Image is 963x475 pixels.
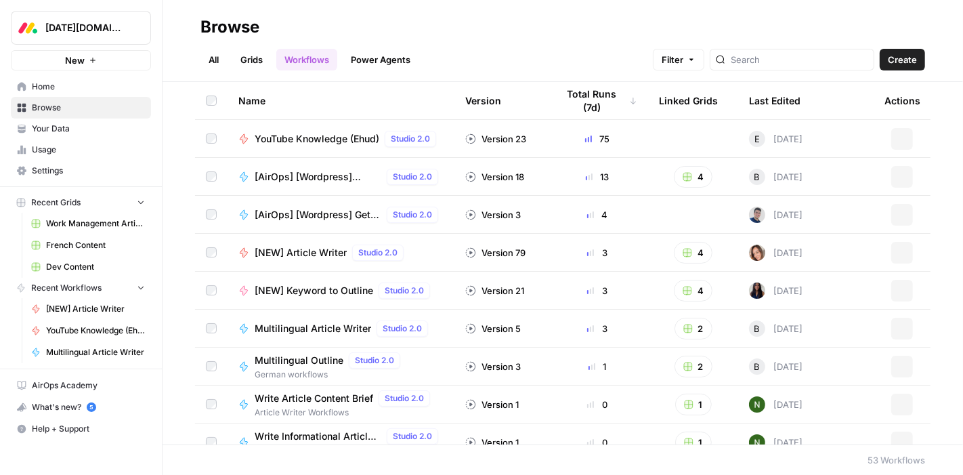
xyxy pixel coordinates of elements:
[31,282,102,294] span: Recent Workflows
[343,49,419,70] a: Power Agents
[255,322,371,335] span: Multilingual Article Writer
[557,436,637,449] div: 0
[255,170,381,184] span: [AirOps] [Wordpress] Publish Cornerstone Post
[238,207,444,223] a: [AirOps] [Wordpress] Get Cornerstone PostStudio 2.0
[385,285,424,297] span: Studio 2.0
[465,398,519,411] div: Version 1
[11,160,151,182] a: Settings
[255,132,379,146] span: YouTube Knowledge (Ehud)
[465,132,526,146] div: Version 23
[880,49,925,70] button: Create
[25,298,151,320] a: [NEW] Article Writer
[749,321,802,337] div: [DATE]
[11,278,151,298] button: Recent Workflows
[355,354,394,367] span: Studio 2.0
[674,166,712,188] button: 4
[662,53,683,66] span: Filter
[659,82,718,119] div: Linked Grids
[465,436,519,449] div: Version 1
[11,11,151,45] button: Workspace: Monday.com
[32,379,145,392] span: AirOps Academy
[465,322,521,335] div: Version 5
[238,283,444,299] a: [NEW] Keyword to OutlineStudio 2.0
[731,53,868,66] input: Search
[32,102,145,114] span: Browse
[674,242,712,264] button: 4
[255,354,343,367] span: Multilingual Outline
[25,213,151,234] a: Work Management Article Grid
[255,284,373,297] span: [NEW] Keyword to Outline
[255,369,406,381] span: German workflows
[557,360,637,373] div: 1
[276,49,337,70] a: Workflows
[557,398,637,411] div: 0
[255,208,381,222] span: [AirOps] [Wordpress] Get Cornerstone Post
[238,352,444,381] a: Multilingual OutlineStudio 2.0German workflows
[754,132,760,146] span: E
[465,284,524,297] div: Version 21
[465,246,526,260] div: Version 79
[888,53,917,66] span: Create
[749,169,802,185] div: [DATE]
[749,245,802,261] div: [DATE]
[46,218,145,230] span: Work Management Article Grid
[232,49,271,70] a: Grids
[749,245,765,261] img: f4j2a8gdehmfhxivamqs4zmc90qq
[675,432,712,453] button: 1
[46,303,145,315] span: [NEW] Article Writer
[675,318,712,339] button: 2
[11,139,151,161] a: Usage
[255,430,381,443] span: Write Informational Article Outline
[16,16,40,40] img: Monday.com Logo
[653,49,704,70] button: Filter
[675,394,712,415] button: 1
[25,234,151,256] a: French Content
[557,208,637,222] div: 4
[557,246,637,260] div: 3
[238,169,444,185] a: [AirOps] [Wordpress] Publish Cornerstone PostStudio 2.0
[557,132,637,146] div: 75
[749,131,802,147] div: [DATE]
[675,356,712,377] button: 2
[32,81,145,93] span: Home
[25,256,151,278] a: Dev Content
[393,171,432,183] span: Studio 2.0
[25,320,151,342] a: YouTube Knowledge (Ehud)
[11,375,151,396] a: AirOps Academy
[383,323,422,335] span: Studio 2.0
[754,360,761,373] span: B
[393,430,432,442] span: Studio 2.0
[749,207,802,223] div: [DATE]
[465,170,524,184] div: Version 18
[46,261,145,273] span: Dev Content
[11,76,151,98] a: Home
[238,428,444,457] a: Write Informational Article OutlineStudio 2.0Article Writer Workflows
[358,247,398,259] span: Studio 2.0
[749,82,800,119] div: Last Edited
[11,97,151,119] a: Browse
[749,434,765,451] img: g4o9tbhziz0738ibrok3k9f5ina6
[46,325,145,337] span: YouTube Knowledge (Ehud)
[200,16,259,38] div: Browse
[87,402,96,412] a: 5
[674,280,712,302] button: 4
[557,284,637,297] div: 3
[749,434,802,451] div: [DATE]
[754,170,761,184] span: B
[749,283,765,299] img: rox323kbkgutb4wcij4krxobkpon
[465,360,521,373] div: Version 3
[238,82,444,119] div: Name
[255,246,347,260] span: [NEW] Article Writer
[391,133,430,145] span: Studio 2.0
[255,407,435,419] span: Article Writer Workflows
[89,404,93,411] text: 5
[557,170,637,184] div: 13
[749,396,802,413] div: [DATE]
[12,397,150,417] div: What's new?
[385,392,424,405] span: Studio 2.0
[255,445,444,457] span: Article Writer Workflows
[884,82,920,119] div: Actions
[557,322,637,335] div: 3
[65,54,85,67] span: New
[238,321,444,337] a: Multilingual Article WriterStudio 2.0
